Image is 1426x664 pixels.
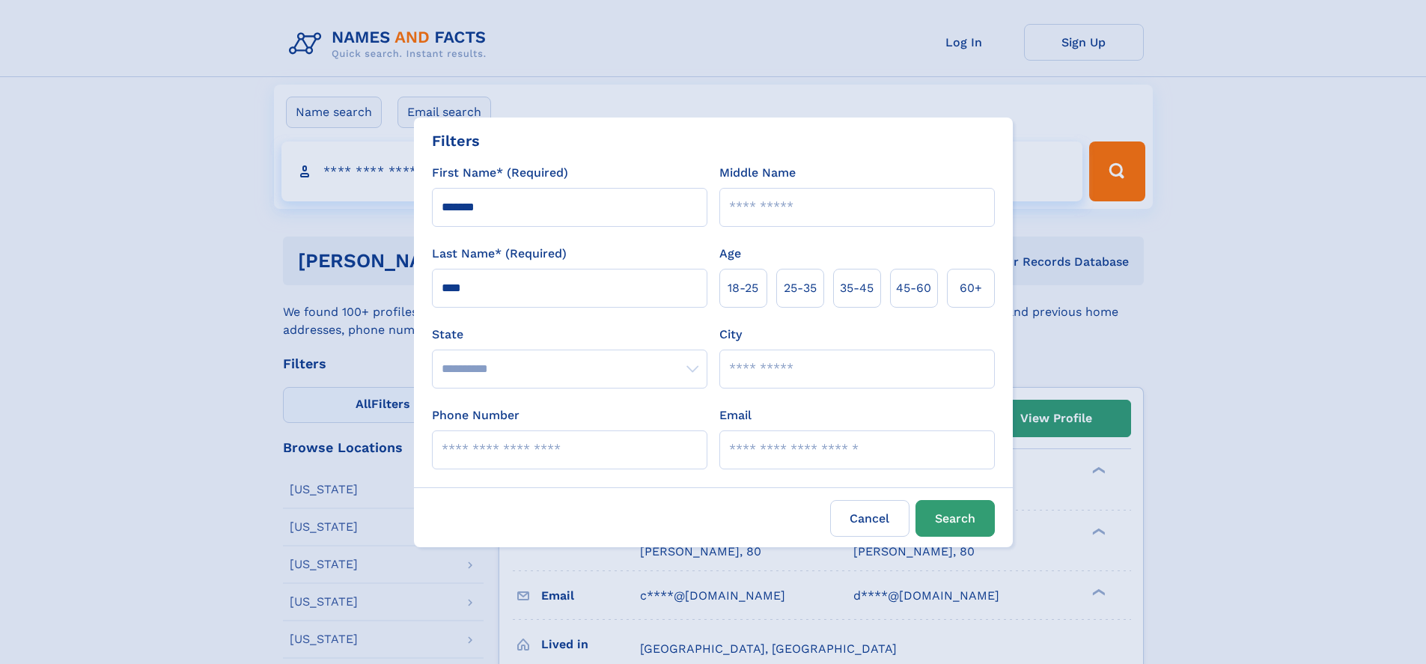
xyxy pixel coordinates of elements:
label: Age [719,245,741,263]
label: Phone Number [432,406,519,424]
label: First Name* (Required) [432,164,568,182]
button: Search [915,500,995,537]
label: City [719,326,742,344]
label: Cancel [830,500,909,537]
label: Last Name* (Required) [432,245,567,263]
span: 60+ [960,279,982,297]
label: State [432,326,707,344]
span: 35‑45 [840,279,874,297]
div: Filters [432,130,480,152]
label: Middle Name [719,164,796,182]
span: 18‑25 [728,279,758,297]
span: 45‑60 [896,279,931,297]
span: 25‑35 [784,279,817,297]
label: Email [719,406,752,424]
